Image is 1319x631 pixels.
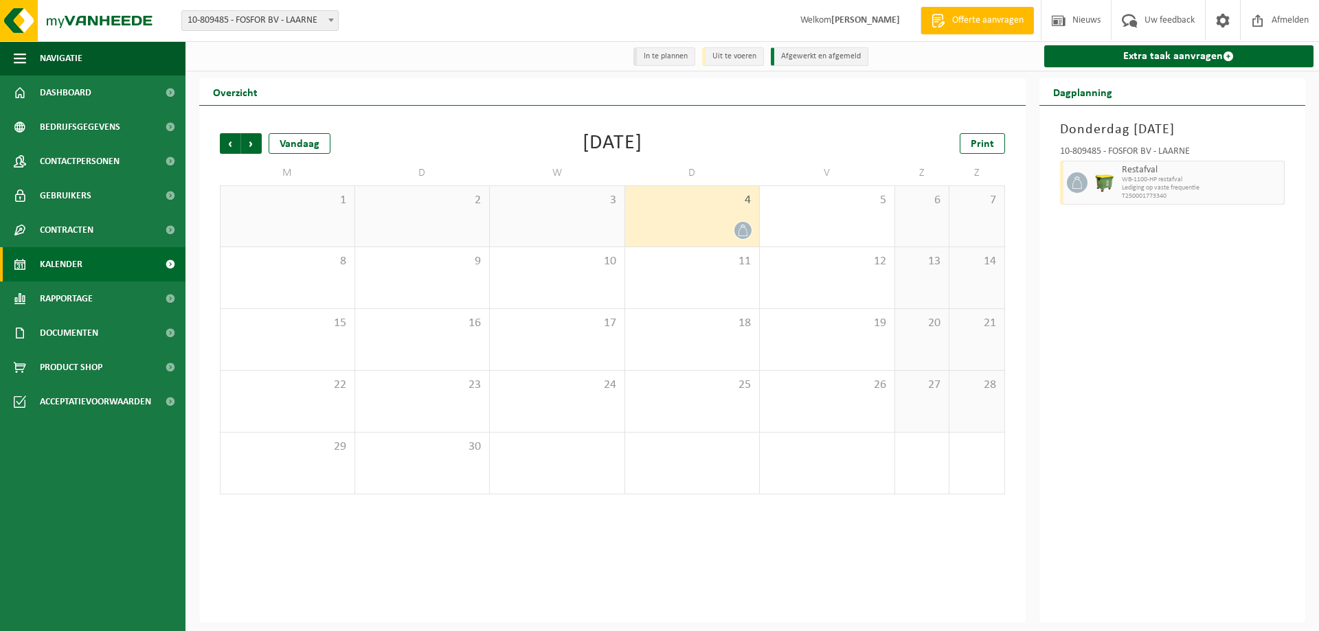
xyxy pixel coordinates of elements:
[355,161,491,185] td: D
[362,378,483,393] span: 23
[362,254,483,269] span: 9
[1122,176,1281,184] span: WB-1100-HP restafval
[1060,147,1285,161] div: 10-809485 - FOSFOR BV - LAARNE
[1039,78,1126,105] h2: Dagplanning
[40,316,98,350] span: Documenten
[40,213,93,247] span: Contracten
[633,47,695,66] li: In te plannen
[895,161,950,185] td: Z
[632,378,753,393] span: 25
[227,378,348,393] span: 22
[40,282,93,316] span: Rapportage
[956,316,997,331] span: 21
[632,254,753,269] span: 11
[760,161,895,185] td: V
[497,316,618,331] span: 17
[949,14,1027,27] span: Offerte aanvragen
[497,254,618,269] span: 10
[362,193,483,208] span: 2
[956,378,997,393] span: 28
[227,439,348,455] span: 29
[625,161,760,185] td: D
[199,78,271,105] h2: Overzicht
[40,350,102,385] span: Product Shop
[362,439,483,455] span: 30
[269,133,330,154] div: Vandaag
[949,161,1004,185] td: Z
[362,316,483,331] span: 16
[40,247,82,282] span: Kalender
[220,133,240,154] span: Vorige
[497,378,618,393] span: 24
[40,179,91,213] span: Gebruikers
[220,161,355,185] td: M
[902,254,943,269] span: 13
[227,254,348,269] span: 8
[227,316,348,331] span: 15
[490,161,625,185] td: W
[1122,165,1281,176] span: Restafval
[1044,45,1314,67] a: Extra taak aanvragen
[767,193,888,208] span: 5
[497,193,618,208] span: 3
[1094,172,1115,193] img: WB-1100-HPE-GN-50
[1060,119,1285,140] h3: Donderdag [DATE]
[971,139,994,150] span: Print
[40,385,151,419] span: Acceptatievoorwaarden
[902,378,943,393] span: 27
[902,316,943,331] span: 20
[182,11,338,30] span: 10-809485 - FOSFOR BV - LAARNE
[40,41,82,76] span: Navigatie
[181,10,339,31] span: 10-809485 - FOSFOR BV - LAARNE
[40,76,91,110] span: Dashboard
[831,15,900,25] strong: [PERSON_NAME]
[40,110,120,144] span: Bedrijfsgegevens
[40,144,120,179] span: Contactpersonen
[583,133,642,154] div: [DATE]
[702,47,764,66] li: Uit te voeren
[767,378,888,393] span: 26
[241,133,262,154] span: Volgende
[1122,192,1281,200] span: T250001773340
[960,133,1005,154] a: Print
[767,254,888,269] span: 12
[921,7,1034,34] a: Offerte aanvragen
[767,316,888,331] span: 19
[632,316,753,331] span: 18
[1122,184,1281,192] span: Lediging op vaste frequentie
[956,193,997,208] span: 7
[956,254,997,269] span: 14
[902,193,943,208] span: 6
[771,47,868,66] li: Afgewerkt en afgemeld
[632,193,753,208] span: 4
[227,193,348,208] span: 1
